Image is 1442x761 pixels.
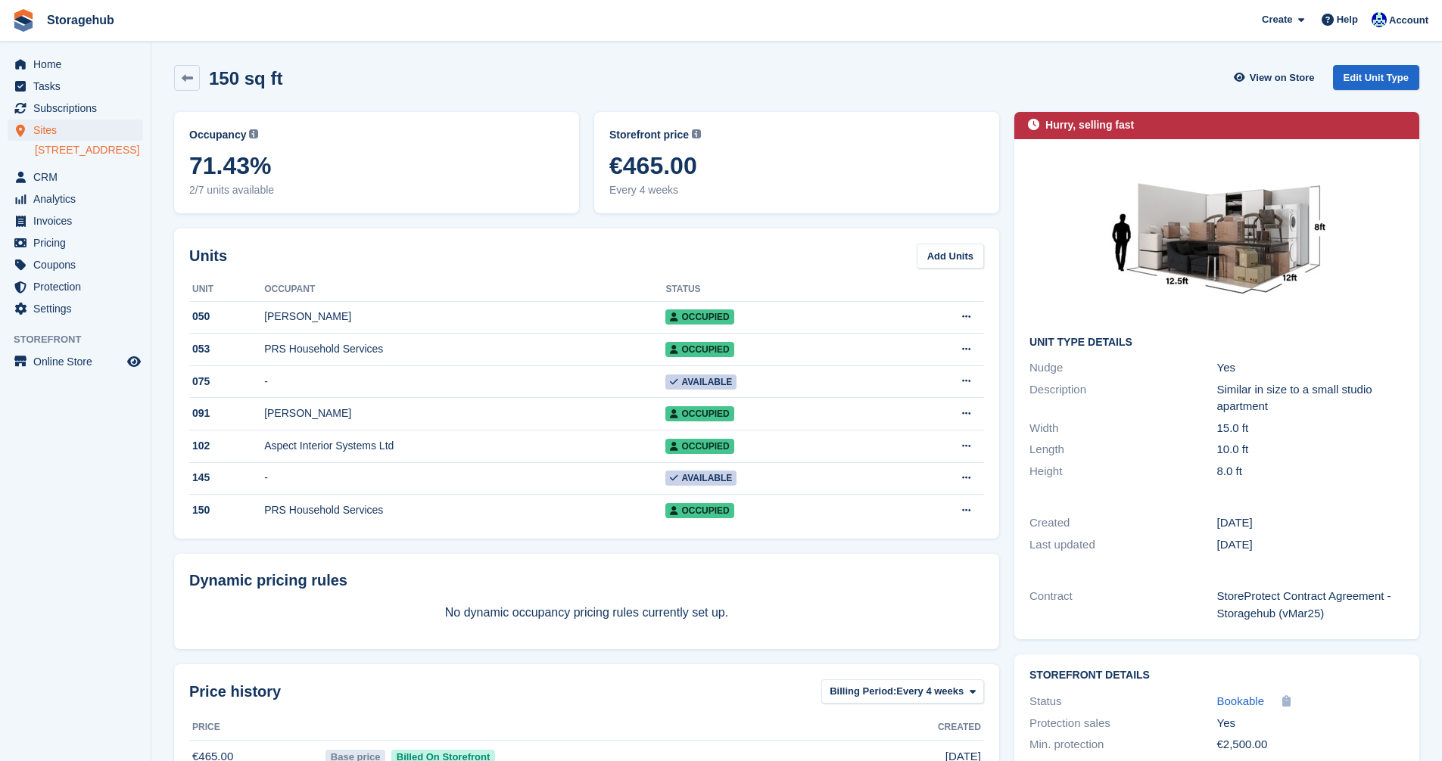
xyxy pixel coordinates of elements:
[1217,441,1404,458] div: 10.0 ft
[8,166,143,188] a: menu
[264,438,665,454] div: Aspect Interior Systems Ltd
[8,120,143,141] a: menu
[125,353,143,371] a: Preview store
[189,278,264,302] th: Unit
[1029,715,1216,732] div: Protection sales
[189,502,264,518] div: 150
[1029,736,1216,753] div: Min. protection
[33,276,124,297] span: Protection
[33,188,124,210] span: Analytics
[1389,13,1428,28] span: Account
[1217,736,1404,753] div: €2,500.00
[1337,12,1358,27] span: Help
[189,569,984,592] div: Dynamic pricing rules
[264,502,665,518] div: PRS Household Services
[609,152,984,179] span: €465.00
[665,309,733,325] span: Occupied
[189,438,264,454] div: 102
[665,503,733,518] span: Occupied
[1029,693,1216,710] div: Status
[264,365,665,398] td: -
[8,210,143,231] a: menu
[665,439,733,454] span: Occupied
[8,298,143,319] a: menu
[1029,359,1216,377] div: Nudge
[33,98,124,119] span: Subscriptions
[33,120,124,141] span: Sites
[1217,381,1404,415] div: Similar in size to a small studio apartment
[1217,693,1265,710] a: Bookable
[33,232,124,253] span: Pricing
[189,470,264,486] div: 145
[8,54,143,75] a: menu
[8,76,143,97] a: menu
[1217,588,1404,622] div: StoreProtect Contract Agreement - Storagehub (vMar25)
[264,462,665,495] td: -
[33,210,124,231] span: Invoices
[33,54,124,75] span: Home
[189,309,264,325] div: 050
[665,406,733,421] span: Occupied
[35,143,143,157] a: [STREET_ADDRESS]
[1217,463,1404,480] div: 8.0 ft
[14,332,151,347] span: Storefront
[249,129,258,138] img: icon-info-grey-7440780725fd019a000dd9b08b2336e03edf1995a4989e88bcd33f0948082b44.svg
[41,8,120,33] a: Storagehub
[1262,12,1292,27] span: Create
[189,604,984,622] p: No dynamic occupancy pricing rules currently set up.
[264,405,665,421] div: [PERSON_NAME]
[1045,117,1134,133] div: Hurry, selling fast
[12,9,35,32] img: stora-icon-8386f47178a22dfd0bd8f6a31ec36ba5ce8667c1dd55bd0f319d3a0aa187defe.svg
[938,720,981,734] span: Created
[1217,514,1404,532] div: [DATE]
[1217,715,1404,732] div: Yes
[1029,420,1216,437] div: Width
[609,182,984,198] span: Every 4 weeks
[896,684,964,699] span: Every 4 weeks
[33,76,124,97] span: Tasks
[8,276,143,297] a: menu
[264,278,665,302] th: Occupant
[8,98,143,119] a: menu
[33,298,124,319] span: Settings
[33,166,124,188] span: CRM
[692,129,701,138] img: icon-info-grey-7440780725fd019a000dd9b08b2336e03edf1995a4989e88bcd33f0948082b44.svg
[1029,536,1216,554] div: Last updated
[1029,514,1216,532] div: Created
[189,680,281,703] span: Price history
[1232,65,1321,90] a: View on Store
[665,471,737,486] span: Available
[8,254,143,275] a: menu
[665,374,737,390] span: Available
[264,341,665,357] div: PRS Household Services
[1029,441,1216,458] div: Length
[8,188,143,210] a: menu
[917,244,984,269] a: Add Units
[1029,337,1404,349] h2: Unit Type details
[189,374,264,390] div: 075
[665,342,733,357] span: Occupied
[1217,359,1404,377] div: Yes
[1250,70,1315,85] span: View on Store
[1029,381,1216,415] div: Description
[8,232,143,253] a: menu
[33,254,124,275] span: Coupons
[1372,12,1387,27] img: Vladimir Osojnik
[189,341,264,357] div: 053
[209,68,282,89] h2: 150 sq ft
[189,152,564,179] span: 71.43%
[821,679,984,704] button: Billing Period: Every 4 weeks
[189,405,264,421] div: 091
[189,182,564,198] span: 2/7 units available
[189,716,322,740] th: Price
[1333,65,1419,90] a: Edit Unit Type
[264,309,665,325] div: [PERSON_NAME]
[1029,669,1404,682] h2: Storefront Details
[189,127,246,143] span: Occupancy
[830,684,896,699] span: Billing Period:
[609,127,689,143] span: Storefront price
[1029,588,1216,622] div: Contract
[1217,536,1404,554] div: [DATE]
[1029,463,1216,480] div: Height
[665,278,886,302] th: Status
